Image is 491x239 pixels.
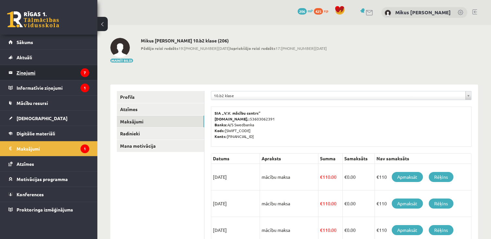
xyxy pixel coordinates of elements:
[214,91,463,100] span: 10.b2 klase
[17,54,32,60] span: Aktuāli
[141,38,327,43] h2: Mikus [PERSON_NAME] 10.b2 klase (206)
[298,8,313,13] a: 206 mP
[342,154,375,164] th: Samaksāts
[395,9,451,16] a: Mikus [PERSON_NAME]
[80,68,89,77] i: 7
[375,190,472,217] td: €110
[17,141,89,156] legend: Maksājumi
[429,172,453,182] a: Rēķins
[17,176,68,182] span: Motivācijas programma
[392,172,423,182] a: Apmaksāt
[344,174,347,180] span: €
[211,91,471,100] a: 10.b2 klase
[342,164,375,190] td: 0.00
[17,191,44,197] span: Konferences
[320,174,323,180] span: €
[324,8,328,13] span: xp
[318,164,342,190] td: 110.00
[80,84,89,92] i: 1
[117,116,204,128] a: Maksājumi
[117,128,204,140] a: Radinieki
[308,8,313,13] span: mP
[8,50,89,65] a: Aktuāli
[215,122,227,127] b: Banka:
[7,11,59,28] a: Rīgas 1. Tālmācības vidusskola
[320,200,323,206] span: €
[260,164,318,190] td: mācību maksa
[298,8,307,15] span: 206
[215,128,225,133] b: Kods:
[392,199,423,209] a: Apmaksāt
[117,140,204,152] a: Mana motivācija
[318,154,342,164] th: Summa
[318,190,342,217] td: 110.00
[375,164,472,190] td: €110
[17,80,89,95] legend: Informatīvie ziņojumi
[8,111,89,126] a: [DEMOGRAPHIC_DATA]
[117,91,204,103] a: Profils
[8,187,89,202] a: Konferences
[230,46,276,51] b: Iepriekšējo reizi redzēts
[8,80,89,95] a: Informatīvie ziņojumi1
[385,10,391,16] img: Mikus Madars Leitis
[80,144,89,153] i: 1
[314,8,331,13] a: 425 xp
[8,141,89,156] a: Maksājumi1
[260,154,318,164] th: Apraksts
[320,227,323,233] span: €
[392,225,423,235] a: Apmaksāt
[110,38,130,57] img: Mikus Madars Leitis
[215,116,250,121] b: [DOMAIN_NAME].:
[344,200,347,206] span: €
[117,103,204,115] a: Atzīmes
[215,110,468,139] p: 53603062391 A/S Swedbanka [SWIFT_CODE] [FINANCIAL_ID]
[211,190,260,217] td: [DATE]
[8,126,89,141] a: Digitālie materiāli
[215,134,227,139] b: Konts:
[260,190,318,217] td: mācību maksa
[8,172,89,187] a: Motivācijas programma
[215,110,261,116] b: SIA „V.V. mācību centrs”
[141,45,327,51] span: 19:[PHONE_NUMBER][DATE] 17:[PHONE_NUMBER][DATE]
[8,35,89,50] a: Sākums
[8,65,89,80] a: Ziņojumi7
[8,202,89,217] a: Proktoringa izmēģinājums
[342,190,375,217] td: 0.00
[375,154,472,164] th: Nav samaksāts
[17,115,68,121] span: [DEMOGRAPHIC_DATA]
[17,131,55,136] span: Digitālie materiāli
[17,100,48,106] span: Mācību resursi
[429,199,453,209] a: Rēķins
[17,39,33,45] span: Sākums
[17,207,73,212] span: Proktoringa izmēģinājums
[211,164,260,190] td: [DATE]
[141,46,178,51] b: Pēdējo reizi redzēts
[314,8,323,15] span: 425
[211,154,260,164] th: Datums
[17,161,34,167] span: Atzīmes
[8,156,89,171] a: Atzīmes
[429,225,453,235] a: Rēķins
[8,96,89,110] a: Mācību resursi
[17,65,89,80] legend: Ziņojumi
[110,59,133,63] button: Mainīt bildi
[344,227,347,233] span: €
